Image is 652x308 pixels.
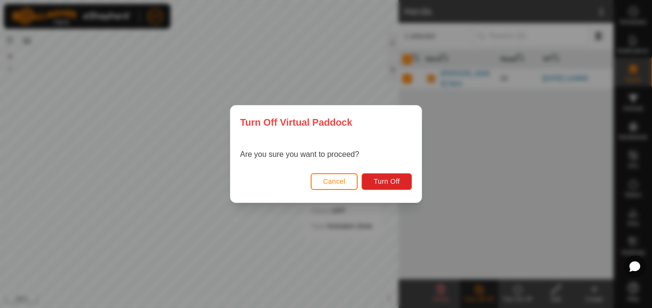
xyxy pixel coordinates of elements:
button: Cancel [311,173,358,190]
button: Turn Off [362,173,412,190]
span: Turn Off Virtual Paddock [240,115,352,130]
span: Cancel [323,178,346,185]
p: Are you sure you want to proceed? [240,149,359,160]
span: Turn Off [374,178,400,185]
